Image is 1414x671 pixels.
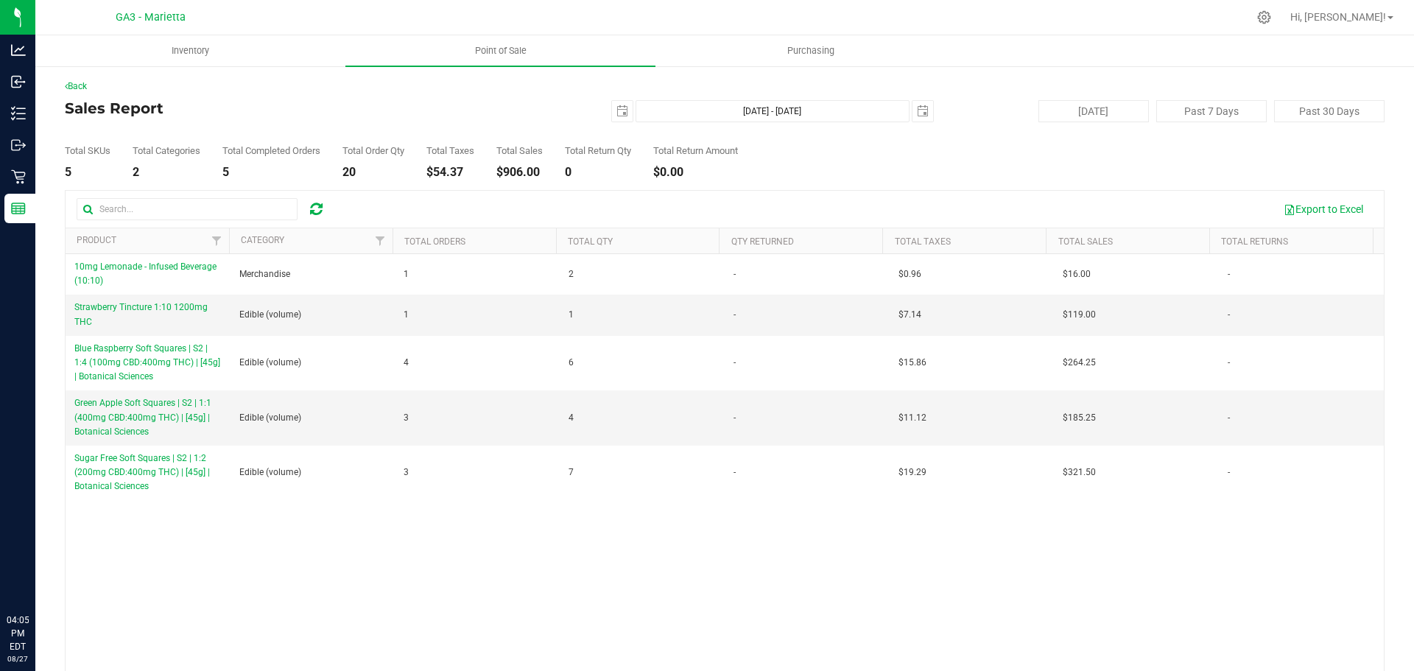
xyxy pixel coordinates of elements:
[65,81,87,91] a: Back
[222,146,320,155] div: Total Completed Orders
[1274,100,1385,122] button: Past 30 Days
[569,308,574,322] span: 1
[404,308,409,322] span: 1
[205,228,229,253] a: Filter
[342,166,404,178] div: 20
[7,614,29,653] p: 04:05 PM EDT
[496,166,543,178] div: $906.00
[655,35,965,66] a: Purchasing
[1058,236,1113,247] a: Total Sales
[11,43,26,57] inline-svg: Analytics
[404,236,465,247] a: Total Orders
[1063,267,1091,281] span: $16.00
[133,166,200,178] div: 2
[496,146,543,155] div: Total Sales
[368,228,393,253] a: Filter
[734,308,736,322] span: -
[239,411,301,425] span: Edible (volume)
[569,411,574,425] span: 4
[426,146,474,155] div: Total Taxes
[11,169,26,184] inline-svg: Retail
[1038,100,1149,122] button: [DATE]
[898,356,926,370] span: $15.86
[7,653,29,664] p: 08/27
[15,553,59,597] iframe: Resource center
[1221,236,1288,247] a: Total Returns
[734,411,736,425] span: -
[116,11,186,24] span: GA3 - Marietta
[569,356,574,370] span: 6
[74,343,220,382] span: Blue Raspberry Soft Squares | S2 | 1:4 (100mg CBD:400mg THC) | [45g] | Botanical Sciences
[767,44,854,57] span: Purchasing
[568,236,613,247] a: Total Qty
[65,100,504,116] h4: Sales Report
[239,267,290,281] span: Merchandise
[1156,100,1267,122] button: Past 7 Days
[11,74,26,89] inline-svg: Inbound
[345,35,655,66] a: Point of Sale
[11,106,26,121] inline-svg: Inventory
[565,146,631,155] div: Total Return Qty
[653,166,738,178] div: $0.00
[426,166,474,178] div: $54.37
[65,146,110,155] div: Total SKUs
[404,356,409,370] span: 4
[35,35,345,66] a: Inventory
[74,398,211,436] span: Green Apple Soft Squares | S2 | 1:1 (400mg CBD:400mg THC) | [45g] | Botanical Sciences
[239,356,301,370] span: Edible (volume)
[74,261,217,286] span: 10mg Lemonade - Infused Beverage (10:10)
[898,466,926,479] span: $19.29
[1228,466,1230,479] span: -
[77,198,298,220] input: Search...
[731,236,794,247] a: Qty Returned
[898,267,921,281] span: $0.96
[241,235,284,245] a: Category
[565,166,631,178] div: 0
[653,146,738,155] div: Total Return Amount
[734,356,736,370] span: -
[74,453,210,491] span: Sugar Free Soft Squares | S2 | 1:2 (200mg CBD:400mg THC) | [45g] | Botanical Sciences
[222,166,320,178] div: 5
[1063,411,1096,425] span: $185.25
[912,101,933,122] span: select
[1228,411,1230,425] span: -
[11,138,26,152] inline-svg: Outbound
[1063,308,1096,322] span: $119.00
[342,146,404,155] div: Total Order Qty
[1063,466,1096,479] span: $321.50
[612,101,633,122] span: select
[1228,356,1230,370] span: -
[1063,356,1096,370] span: $264.25
[152,44,229,57] span: Inventory
[133,146,200,155] div: Total Categories
[74,302,208,326] span: Strawberry Tincture 1:10 1200mg THC
[239,466,301,479] span: Edible (volume)
[1228,308,1230,322] span: -
[65,166,110,178] div: 5
[898,308,921,322] span: $7.14
[1255,10,1273,24] div: Manage settings
[1228,267,1230,281] span: -
[77,235,116,245] a: Product
[404,267,409,281] span: 1
[569,267,574,281] span: 2
[404,411,409,425] span: 3
[1274,197,1373,222] button: Export to Excel
[898,411,926,425] span: $11.12
[734,267,736,281] span: -
[734,466,736,479] span: -
[11,201,26,216] inline-svg: Reports
[569,466,574,479] span: 7
[895,236,951,247] a: Total Taxes
[455,44,546,57] span: Point of Sale
[239,308,301,322] span: Edible (volume)
[404,466,409,479] span: 3
[1290,11,1386,23] span: Hi, [PERSON_NAME]!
